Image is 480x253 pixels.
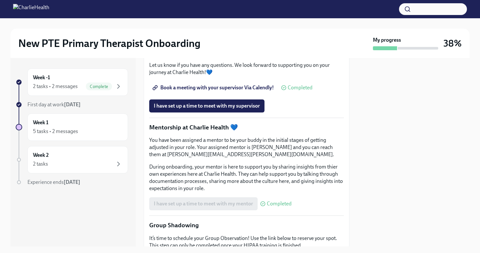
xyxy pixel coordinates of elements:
span: Experience ends [27,179,80,185]
span: Completed [288,85,312,90]
span: Completed [267,201,292,206]
div: 2 tasks [33,160,48,168]
p: Let us know if you have any questions. We look forward to supporting you on your journey at Charl... [149,62,344,76]
a: Book a meeting with your supervisor Via Calendly! [149,81,279,94]
span: I have set up a time to meet with my supervisor [154,103,260,109]
strong: My progress [373,37,401,44]
h6: Week -1 [33,74,50,81]
p: Mentorship at Charlie Health 💙 [149,123,344,132]
strong: [DATE] [64,101,81,108]
span: First day at work [27,101,81,108]
h6: Week 2 [33,152,49,159]
a: Week 15 tasks • 2 messages [16,113,128,141]
h2: New PTE Primary Therapist Onboarding [18,37,200,50]
h3: 38% [443,37,462,49]
p: During onboarding, your mentor is here to support you by sharing insights from thier own experien... [149,163,344,192]
a: First day at work[DATE] [16,101,128,108]
h6: Week 1 [33,119,48,126]
a: Week 22 tasks [16,146,128,173]
p: Group Shadowing [149,221,344,230]
div: 2 tasks • 2 messages [33,83,78,90]
div: 5 tasks • 2 messages [33,128,78,135]
span: Complete [86,84,112,89]
strong: [DATE] [64,179,80,185]
img: CharlieHealth [13,4,49,14]
a: Week -12 tasks • 2 messagesComplete [16,68,128,96]
button: I have set up a time to meet with my supervisor [149,99,264,112]
span: Book a meeting with your supervisor Via Calendly! [154,84,274,91]
p: You have been assigned a mentor to be your buddy in the initial stages of getting adjusted in you... [149,137,344,158]
p: It’s time to schedule your Group Observation! Use the link below to reserve your spot. This step ... [149,235,344,249]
